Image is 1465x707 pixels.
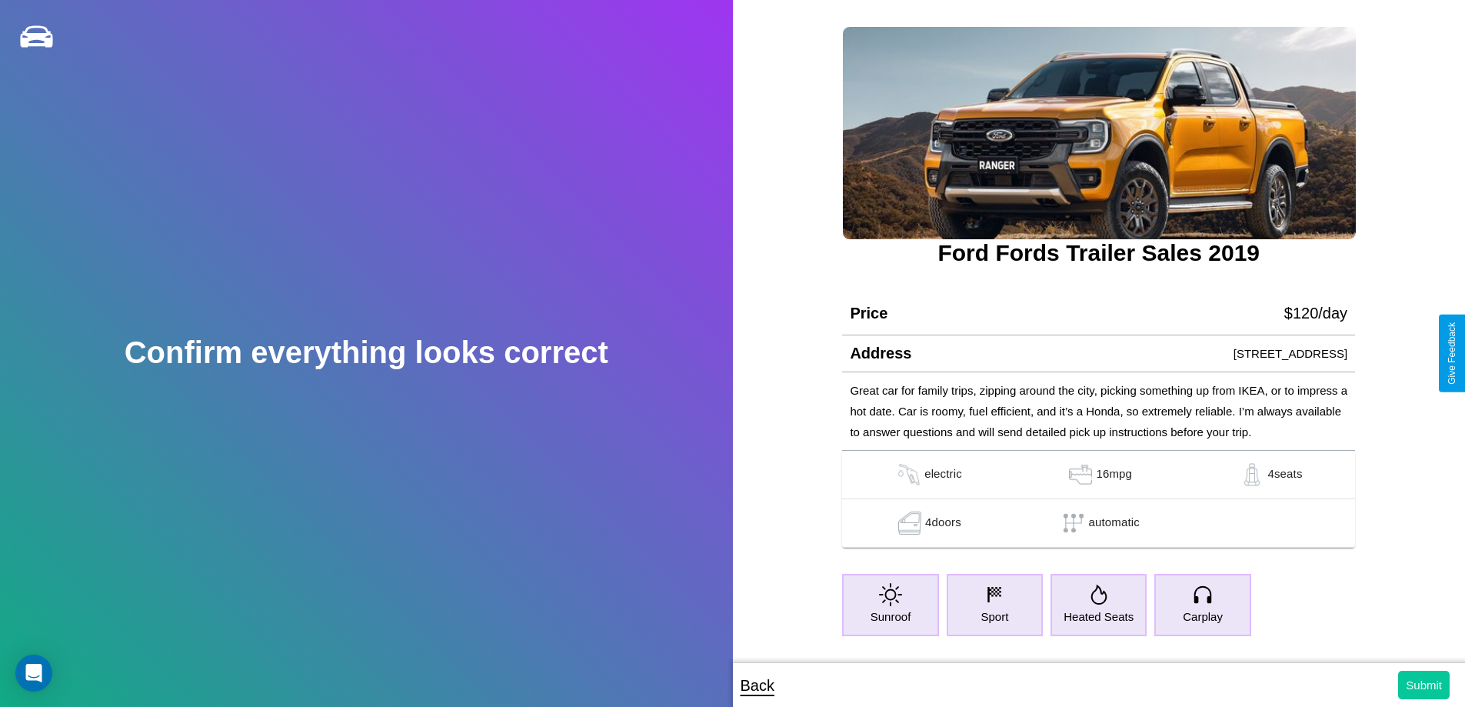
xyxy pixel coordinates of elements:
[894,463,924,486] img: gas
[925,512,961,535] p: 4 doors
[1284,299,1347,327] p: $ 120 /day
[924,463,962,486] p: electric
[1447,322,1457,385] div: Give Feedback
[850,380,1347,442] p: Great car for family trips, zipping around the city, picking something up from IKEA, or to impres...
[1096,463,1132,486] p: 16 mpg
[1089,512,1140,535] p: automatic
[1398,671,1450,699] button: Submit
[1267,463,1302,486] p: 4 seats
[1237,463,1267,486] img: gas
[981,606,1008,627] p: Sport
[842,240,1355,266] h3: Ford Fords Trailer Sales 2019
[850,345,911,362] h4: Address
[1234,343,1347,364] p: [STREET_ADDRESS]
[1065,463,1096,486] img: gas
[894,512,925,535] img: gas
[850,305,887,322] h4: Price
[15,655,52,692] div: Open Intercom Messenger
[741,672,774,699] p: Back
[871,606,911,627] p: Sunroof
[842,451,1355,548] table: simple table
[125,335,608,370] h2: Confirm everything looks correct
[1183,606,1223,627] p: Carplay
[1064,606,1134,627] p: Heated Seats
